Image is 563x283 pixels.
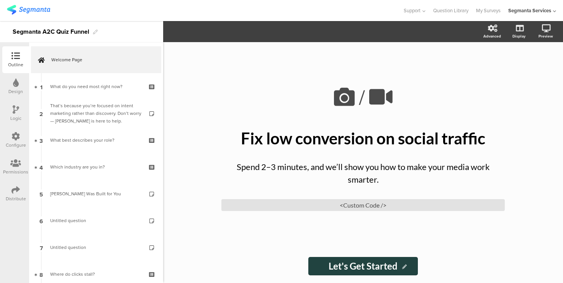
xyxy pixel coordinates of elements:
[404,7,421,14] span: Support
[8,61,23,68] div: Outline
[50,83,142,90] div: What do you need most right now?
[31,207,161,234] a: 6 Untitled question
[51,56,149,64] span: Welcome Page
[39,109,43,118] span: 2
[39,136,43,144] span: 3
[50,217,86,224] span: Untitled question
[39,270,43,278] span: 8
[308,257,418,275] input: Start
[31,100,161,127] a: 2 That’s because you’re focused on intent marketing rather than discovery. Don’t worry — [PERSON_...
[3,168,28,175] div: Permissions
[39,216,43,225] span: 6
[359,82,365,113] span: /
[538,33,553,39] div: Preview
[50,270,142,278] div: Where do clicks stall?
[221,199,505,211] div: <Custom Code />
[50,163,142,171] div: Which industry are you in?
[6,195,26,202] div: Distribute
[31,127,161,154] a: 3 What best describes your role?
[229,160,497,186] p: Spend 2–3 minutes, and we’ll show you how to make your media work smarter.
[50,190,142,198] div: Segmanta Was Built for You
[512,33,525,39] div: Display
[31,180,161,207] a: 5 [PERSON_NAME] Was Built for You
[10,115,21,122] div: Logic
[31,73,161,100] a: 1 What do you need most right now?
[31,46,161,73] a: Welcome Page
[31,234,161,261] a: 7 Untitled question
[39,163,43,171] span: 4
[221,129,505,148] p: Fix low conversion on social traffic
[508,7,551,14] div: Segmanta Services
[50,102,142,125] div: That’s because you’re focused on intent marketing rather than discovery. Don’t worry — Segmanta i...
[50,136,142,144] div: What best describes your role?
[8,88,23,95] div: Design
[7,5,50,15] img: segmanta logo
[39,190,43,198] span: 5
[31,154,161,180] a: 4 Which industry are you in?
[40,82,43,91] span: 1
[6,142,26,149] div: Configure
[40,243,43,252] span: 7
[50,244,86,251] span: Untitled question
[483,33,501,39] div: Advanced
[13,26,89,38] div: Segmanta A2C Quiz Funnel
